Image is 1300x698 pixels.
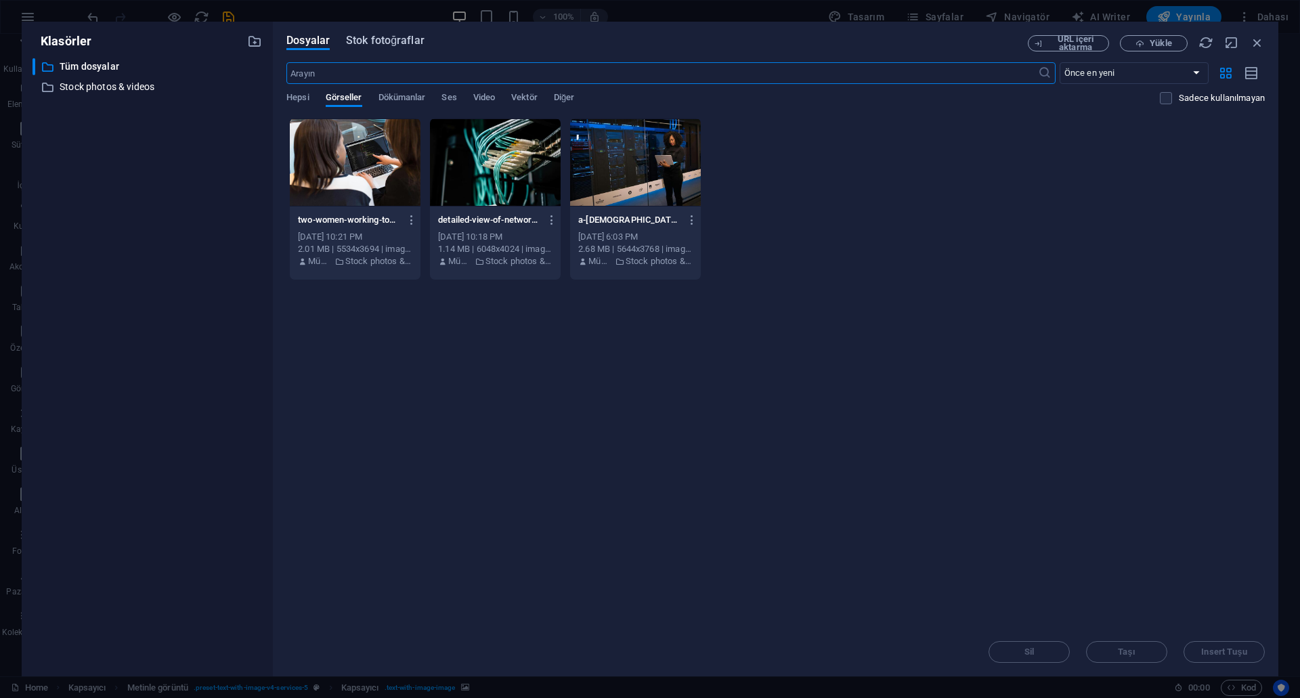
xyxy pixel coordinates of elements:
[286,62,1037,84] input: Arayın
[1048,35,1103,51] span: URL içeri aktarma
[578,214,680,226] p: a-female-engineer-using-a-laptop-while-monitoring-data-servers-in-a-modern-server-room-_0j_5MxoAA...
[626,255,693,267] p: Stock photos & videos
[60,59,237,74] p: Tüm dosyalar
[345,255,412,267] p: Stock photos & videos
[438,255,552,267] div: Yükleyen:: Müşteri | Klasör: Stock photos & videos
[438,214,540,226] p: detailed-view-of-network-cables-plugged-into-a-server-rack-in-a-data-center-omG8lV15h25HqWXXPR00A...
[308,255,330,267] p: Müşteri
[32,79,262,95] div: Stock photos & videos
[32,58,35,75] div: ​
[448,255,471,267] p: Müşteri
[441,89,456,108] span: Ses
[298,243,412,255] div: 2.01 MB | 5534x3694 | image/jpeg
[554,89,575,108] span: Diğer
[1198,35,1213,50] i: Yeniden Yükle
[438,231,552,243] div: [DATE] 10:18 PM
[1179,92,1265,104] p: Sadece web sitesinde kullanılmayan dosyaları görüntüleyin. Bu oturum sırasında eklenen dosyalar h...
[378,89,426,108] span: Dökümanlar
[298,231,412,243] div: [DATE] 10:21 PM
[1250,35,1265,50] i: Kapat
[326,89,362,108] span: Görseller
[298,214,399,226] p: two-women-working-together-on-software-programming-indoors-focusing-on-code-KVOoAabrvMV27hyaXeQrt...
[473,89,495,108] span: Video
[1028,35,1109,51] button: URL içeri aktarma
[1120,35,1188,51] button: Yükle
[588,255,611,267] p: Müşteri
[286,89,309,108] span: Hepsi
[1224,35,1239,50] i: Küçült
[346,32,425,49] span: Stok fotoğraflar
[438,243,552,255] div: 1.14 MB | 6048x4024 | image/jpeg
[578,231,693,243] div: [DATE] 6:03 PM
[485,255,552,267] p: Stock photos & videos
[286,32,330,49] span: Dosyalar
[60,79,237,95] p: Stock photos & videos
[578,255,693,267] div: Yükleyen:: Müşteri | Klasör: Stock photos & videos
[511,89,538,108] span: Vektör
[32,32,91,50] p: Klasörler
[247,34,262,49] i: Yeni klasör oluştur
[578,243,693,255] div: 2.68 MB | 5644x3768 | image/jpeg
[1150,39,1171,47] span: Yükle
